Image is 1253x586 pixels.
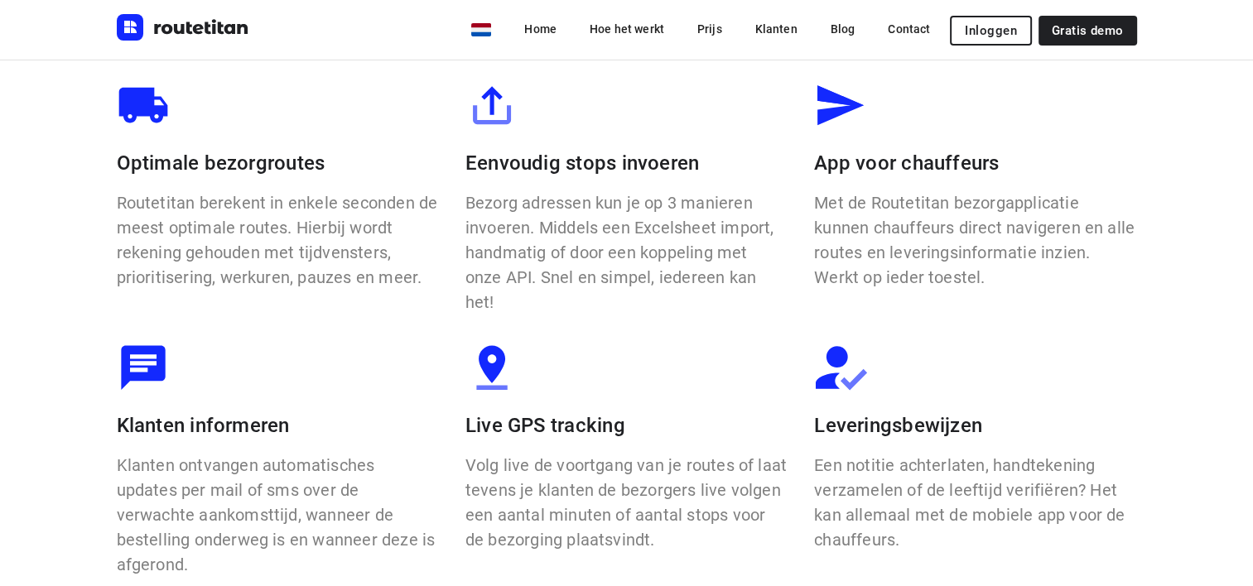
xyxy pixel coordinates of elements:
p: Routetitan berekent in enkele seconden de meest optimale routes. Hierbij wordt rekening gehouden ... [117,190,439,290]
a: Routetitan [117,14,249,45]
a: Gratis demo [1039,16,1137,46]
p: Klanten informeren [117,411,439,439]
a: Blog [817,14,869,44]
a: Contact [875,14,943,44]
p: Een notitie achterlaten, handtekening verzamelen of de leeftijd verifiëren? Het kan allemaal met ... [814,453,1136,552]
a: Prijs [684,14,735,44]
p: Optimale bezorgroutes [117,149,439,177]
a: Home [511,14,570,44]
img: Routetitan logo [117,14,249,41]
p: App voor chauffeurs [814,149,1136,177]
p: Volg live de voortgang van je routes of laat tevens je klanten de bezorgers live volgen een aanta... [465,453,788,552]
p: Eenvoudig stops invoeren [465,149,788,177]
button: Inloggen [950,16,1031,46]
p: Leveringsbewijzen [814,411,1136,439]
p: Met de Routetitan bezorgapplicatie kunnen chauffeurs direct navigeren en alle routes en leverings... [814,190,1136,290]
a: Klanten [742,14,811,44]
p: Bezorg adressen kun je op 3 manieren invoeren. Middels een Excelsheet import, handmatig of door e... [465,190,788,315]
span: Gratis demo [1052,24,1124,37]
p: Live GPS tracking [465,411,788,439]
span: Inloggen [965,24,1016,37]
a: Hoe het werkt [576,14,677,44]
p: Klanten ontvangen automatisches updates per mail of sms over de verwachte aankomsttijd, wanneer d... [117,453,439,577]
